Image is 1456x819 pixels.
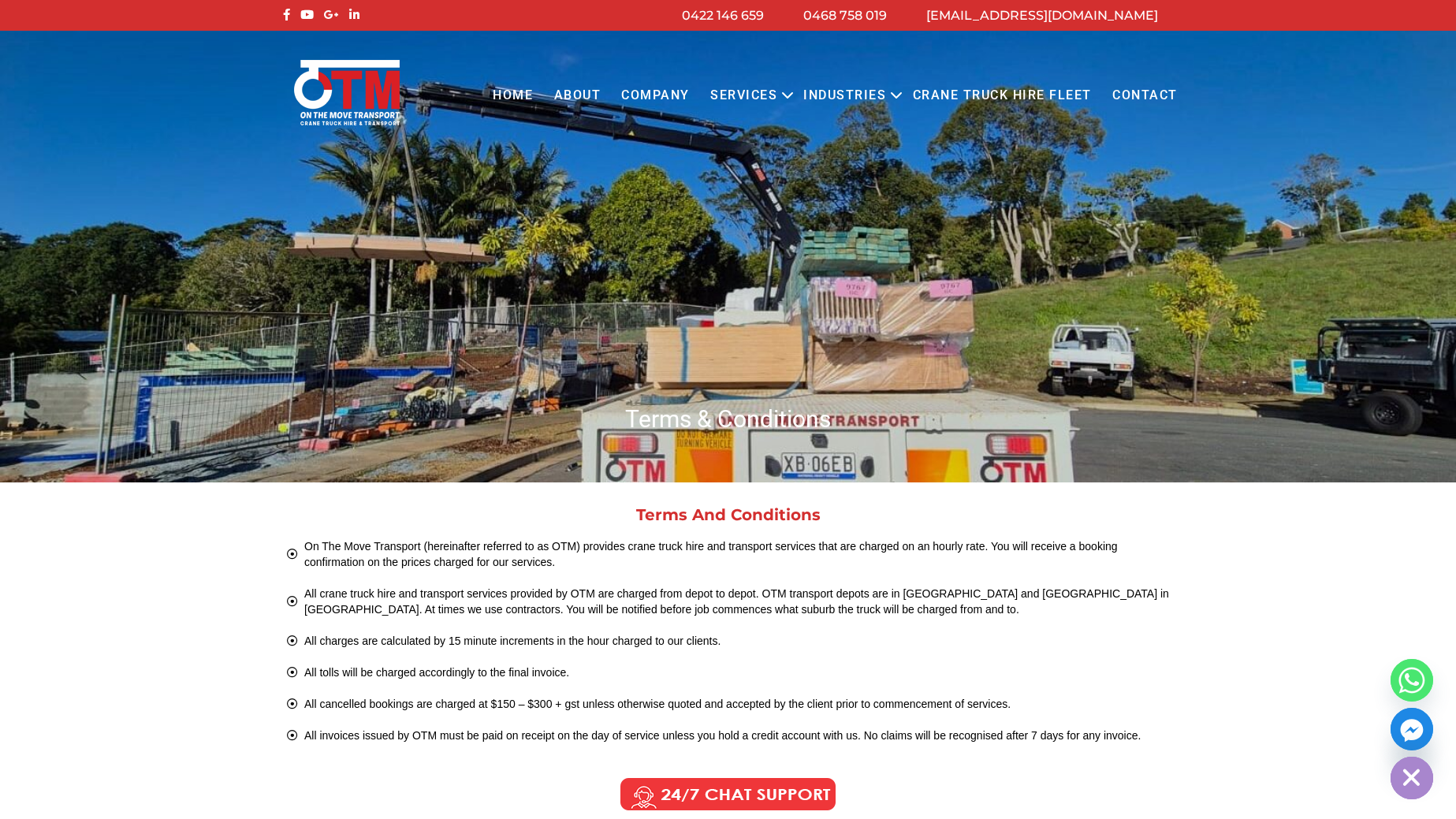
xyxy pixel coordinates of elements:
a: Facebook_Messenger [1391,708,1433,750]
a: Crane Truck Hire Fleet [902,74,1101,117]
a: About [543,74,611,117]
a: 0422 146 659 [682,8,764,23]
a: COMPANY [611,74,700,117]
a: Industries [793,74,896,117]
img: Call us Anytime [609,775,847,814]
span: On The Move Transport (hereinafter referred to as OTM) provides crane truck hire and transport se... [300,538,1170,570]
h2: Terms And Conditions [287,507,1170,523]
a: Home [482,74,543,117]
h1: Terms & Conditions [279,404,1178,434]
a: Contact [1102,74,1188,117]
span: All charges are calculated by 15 minute increments in the hour charged to our clients. [300,633,721,649]
a: Services [700,74,788,117]
img: Otmtransport [291,58,403,127]
span: All invoices issued by OTM must be paid on receipt on the day of service unless you hold a credit... [300,728,1141,743]
span: All tolls will be charged accordingly to the final invoice. [300,665,569,680]
a: Whatsapp [1391,659,1433,702]
span: All cancelled bookings are charged at $150 – $300 + gst unless otherwise quoted and accepted by t... [300,696,1011,712]
a: 0468 758 019 [803,8,887,23]
span: All crane truck hire and transport services provided by OTM are charged from depot to depot. OTM ... [300,586,1170,617]
a: [EMAIL_ADDRESS][DOMAIN_NAME] [926,8,1158,23]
